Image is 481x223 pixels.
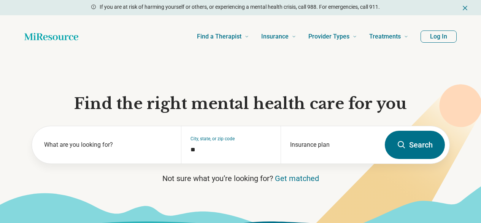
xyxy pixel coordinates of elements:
[44,140,172,149] label: What are you looking for?
[24,29,78,44] a: Home page
[421,30,457,43] button: Log In
[32,94,450,114] h1: Find the right mental health care for you
[261,21,296,52] a: Insurance
[197,31,241,42] span: Find a Therapist
[385,131,445,159] button: Search
[461,3,469,12] button: Dismiss
[197,21,249,52] a: Find a Therapist
[100,3,380,11] p: If you are at risk of harming yourself or others, or experiencing a mental health crisis, call 98...
[261,31,289,42] span: Insurance
[308,31,349,42] span: Provider Types
[369,31,401,42] span: Treatments
[369,21,408,52] a: Treatments
[308,21,357,52] a: Provider Types
[275,174,319,183] a: Get matched
[32,173,450,184] p: Not sure what you’re looking for?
